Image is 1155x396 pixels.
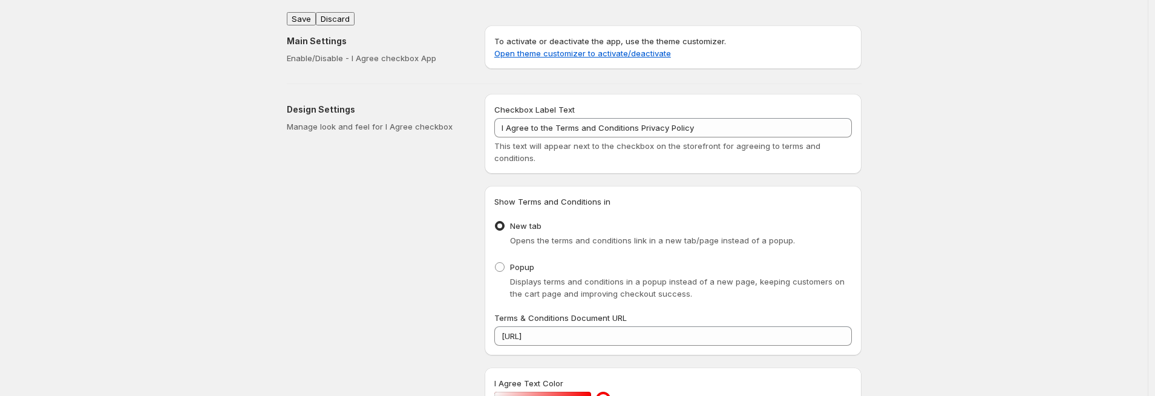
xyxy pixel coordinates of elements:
[494,35,852,59] p: To activate or deactivate the app, use the theme customizer.
[494,105,575,114] span: Checkbox Label Text
[287,104,465,116] h2: Design Settings
[510,262,534,272] span: Popup
[494,313,627,323] span: Terms & Conditions Document URL
[494,197,610,206] span: Show Terms and Conditions in
[510,277,845,299] span: Displays terms and conditions in a popup instead of a new page, keeping customers on the cart pag...
[510,221,542,231] span: New tab
[494,48,671,58] a: Open theme customizer to activate/deactivate
[990,318,1150,375] iframe: Tidio Chat
[287,120,465,133] p: Manage look and feel for I Agree checkbox
[494,141,820,163] span: This text will appear next to the checkbox on the storefront for agreeing to terms and conditions.
[494,326,852,346] input: https://yourstoredomain.com/termsandconditions.html
[316,12,355,25] button: Discard
[510,236,795,245] span: Opens the terms and conditions link in a new tab/page instead of a popup.
[287,52,465,64] p: Enable/Disable - I Agree checkbox App
[494,377,563,389] label: I Agree Text Color
[287,35,465,47] h2: Main Settings
[287,12,316,25] button: Save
